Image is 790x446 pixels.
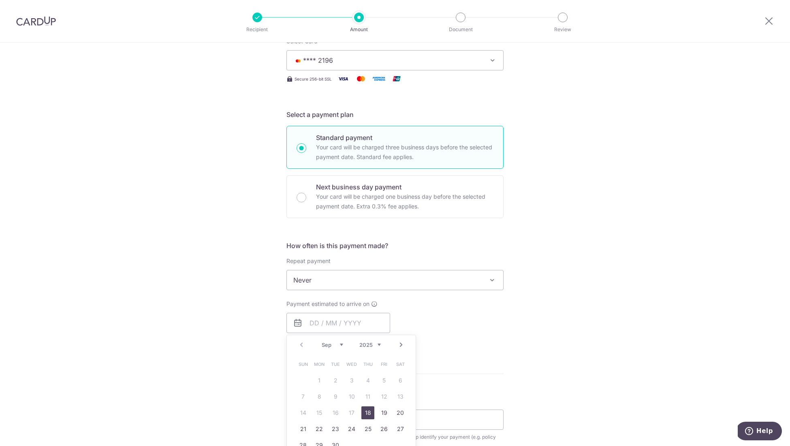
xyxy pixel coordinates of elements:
img: Mastercard [353,74,369,84]
h5: Select a payment plan [286,110,504,119]
a: Next [396,340,406,350]
span: Tuesday [329,358,342,371]
span: Friday [378,358,391,371]
p: Review [533,25,593,34]
p: Recipient [227,25,287,34]
img: Union Pay [389,74,405,84]
p: Next business day payment [316,182,493,192]
input: DD / MM / YYYY [286,313,390,333]
span: Payment estimated to arrive on [286,300,369,308]
p: Your card will be charged one business day before the selected payment date. Extra 0.3% fee applies. [316,192,493,211]
h5: How often is this payment made? [286,241,504,251]
a: 22 [313,423,326,435]
span: Sunday [297,358,310,371]
span: Saturday [394,358,407,371]
img: Visa [335,74,351,84]
p: Your card will be charged three business days before the selected payment date. Standard fee appl... [316,142,493,162]
p: Amount [329,25,389,34]
p: Document [431,25,491,34]
span: Thursday [361,358,374,371]
span: Wednesday [345,358,358,371]
p: Standard payment [316,133,493,142]
label: Repeat payment [286,257,331,265]
a: 19 [378,406,391,419]
a: 21 [297,423,310,435]
a: 27 [394,423,407,435]
span: Monday [313,358,326,371]
span: Secure 256-bit SSL [295,76,332,82]
a: 23 [329,423,342,435]
img: MASTERCARD [293,58,303,64]
img: American Express [371,74,387,84]
span: Never [286,270,504,290]
a: 26 [378,423,391,435]
a: 20 [394,406,407,419]
span: Never [287,270,503,290]
a: 24 [345,423,358,435]
iframe: Opens a widget where you can find more information [738,422,782,442]
img: CardUp [16,16,56,26]
a: 25 [361,423,374,435]
a: 18 [361,406,374,419]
